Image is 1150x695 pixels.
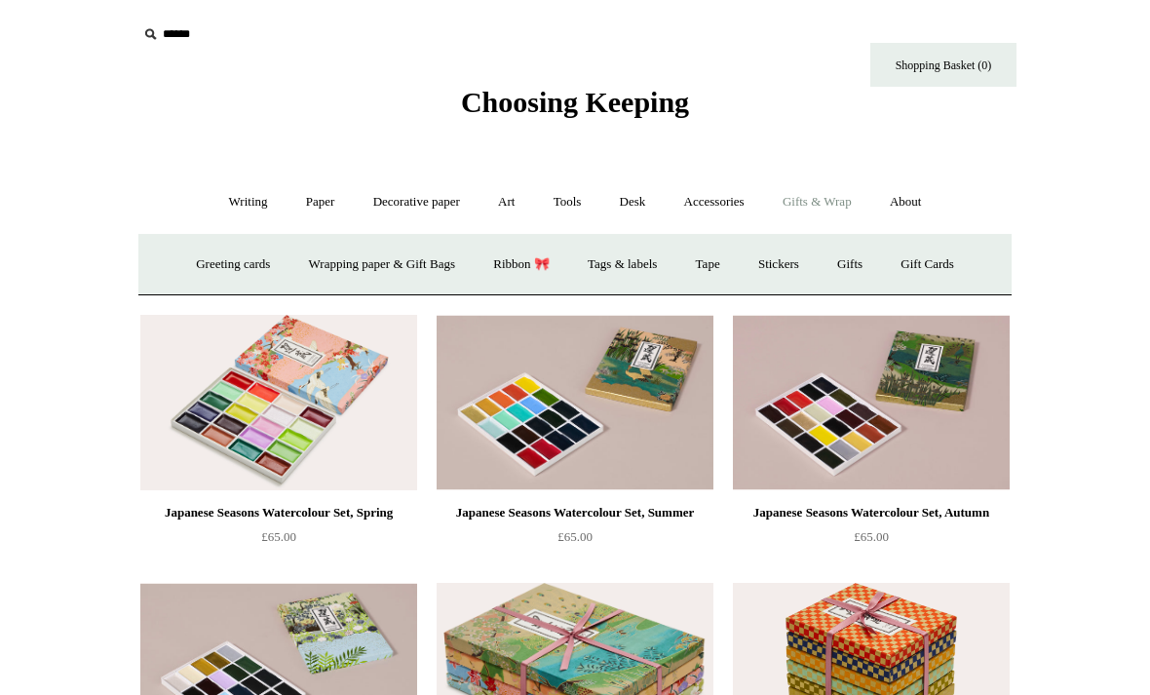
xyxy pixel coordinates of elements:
[291,239,473,290] a: Wrapping paper & Gift Bags
[536,176,599,228] a: Tools
[145,501,412,524] div: Japanese Seasons Watercolour Set, Spring
[557,529,593,544] span: £65.00
[178,239,287,290] a: Greeting cards
[288,176,353,228] a: Paper
[356,176,478,228] a: Decorative paper
[437,315,713,490] a: Japanese Seasons Watercolour Set, Summer Japanese Seasons Watercolour Set, Summer
[437,315,713,490] img: Japanese Seasons Watercolour Set, Summer
[140,501,417,581] a: Japanese Seasons Watercolour Set, Spring £65.00
[476,239,567,290] a: Ribbon 🎀
[461,101,689,115] a: Choosing Keeping
[765,176,869,228] a: Gifts & Wrap
[820,239,880,290] a: Gifts
[883,239,972,290] a: Gift Cards
[667,176,762,228] a: Accessories
[602,176,664,228] a: Desk
[678,239,738,290] a: Tape
[441,501,709,524] div: Japanese Seasons Watercolour Set, Summer
[854,529,889,544] span: £65.00
[738,501,1005,524] div: Japanese Seasons Watercolour Set, Autumn
[733,501,1010,581] a: Japanese Seasons Watercolour Set, Autumn £65.00
[741,239,817,290] a: Stickers
[870,43,1016,87] a: Shopping Basket (0)
[733,315,1010,490] a: Japanese Seasons Watercolour Set, Autumn Japanese Seasons Watercolour Set, Autumn
[140,315,417,490] a: Japanese Seasons Watercolour Set, Spring Japanese Seasons Watercolour Set, Spring
[570,239,674,290] a: Tags & labels
[872,176,939,228] a: About
[437,501,713,581] a: Japanese Seasons Watercolour Set, Summer £65.00
[733,315,1010,490] img: Japanese Seasons Watercolour Set, Autumn
[480,176,532,228] a: Art
[140,315,417,490] img: Japanese Seasons Watercolour Set, Spring
[461,86,689,118] span: Choosing Keeping
[211,176,286,228] a: Writing
[261,529,296,544] span: £65.00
